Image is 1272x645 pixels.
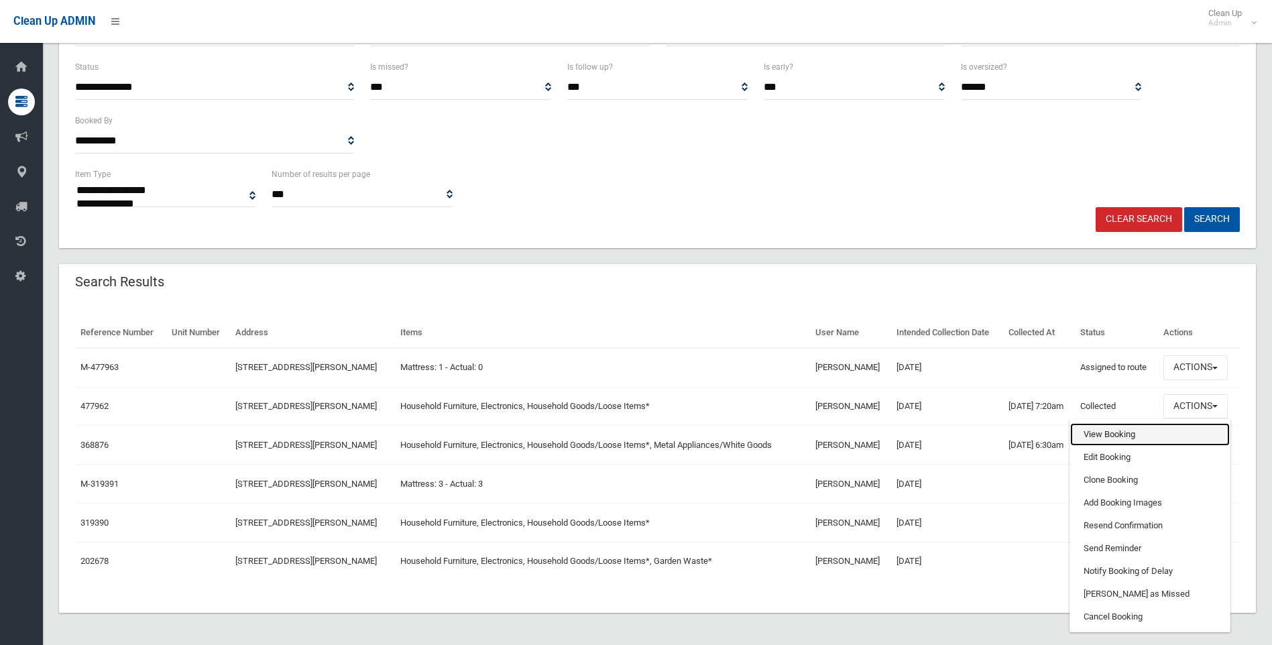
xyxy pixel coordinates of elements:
label: Item Type [75,167,111,182]
a: [PERSON_NAME] as Missed [1070,583,1230,605]
header: Search Results [59,269,180,295]
th: Items [395,318,809,348]
a: [STREET_ADDRESS][PERSON_NAME] [235,362,377,372]
span: Clean Up ADMIN [13,15,95,27]
a: Add Booking Images [1070,491,1230,514]
a: [STREET_ADDRESS][PERSON_NAME] [235,401,377,411]
td: Mattress: 1 - Actual: 0 [395,348,809,387]
td: [DATE] [891,504,1003,542]
button: Actions [1163,355,1228,380]
label: Is follow up? [567,60,613,74]
small: Admin [1208,18,1242,28]
a: [STREET_ADDRESS][PERSON_NAME] [235,518,377,528]
a: M-477963 [80,362,119,372]
td: Household Furniture, Electronics, Household Goods/Loose Items* [395,387,809,426]
td: [PERSON_NAME] [810,348,892,387]
td: Household Furniture, Electronics, Household Goods/Loose Items*, Metal Appliances/White Goods [395,426,809,465]
a: M-319391 [80,479,119,489]
a: 319390 [80,518,109,528]
a: Send Reminder [1070,537,1230,560]
label: Is missed? [370,60,408,74]
label: Status [75,60,99,74]
button: Actions [1163,394,1228,419]
a: Cancel Booking [1070,605,1230,628]
a: 368876 [80,440,109,450]
td: [DATE] [891,542,1003,580]
td: [PERSON_NAME] [810,504,892,542]
td: [DATE] [891,387,1003,426]
span: Clean Up [1202,8,1255,28]
th: Intended Collection Date [891,318,1003,348]
th: Actions [1158,318,1240,348]
th: Reference Number [75,318,166,348]
a: [STREET_ADDRESS][PERSON_NAME] [235,479,377,489]
td: [DATE] 6:30am [1003,426,1074,465]
th: Unit Number [166,318,230,348]
td: [PERSON_NAME] [810,387,892,426]
a: 477962 [80,401,109,411]
td: [DATE] [891,426,1003,465]
td: [DATE] [891,465,1003,504]
a: Resend Confirmation [1070,514,1230,537]
a: 202678 [80,556,109,566]
a: View Booking [1070,423,1230,446]
a: Clear Search [1096,207,1182,232]
a: Clone Booking [1070,469,1230,491]
label: Number of results per page [272,167,370,182]
td: [DATE] [891,348,1003,387]
td: Mattress: 3 - Actual: 3 [395,465,809,504]
a: [STREET_ADDRESS][PERSON_NAME] [235,440,377,450]
a: Edit Booking [1070,446,1230,469]
a: Notify Booking of Delay [1070,560,1230,583]
td: Household Furniture, Electronics, Household Goods/Loose Items*, Garden Waste* [395,542,809,580]
label: Is early? [764,60,793,74]
td: [PERSON_NAME] [810,426,892,465]
td: [DATE] 7:20am [1003,387,1074,426]
th: Collected At [1003,318,1074,348]
label: Booked By [75,113,113,128]
th: Address [230,318,395,348]
label: Is oversized? [961,60,1007,74]
td: [PERSON_NAME] [810,542,892,580]
th: User Name [810,318,892,348]
td: Assigned to route [1075,348,1159,387]
a: [STREET_ADDRESS][PERSON_NAME] [235,556,377,566]
td: [PERSON_NAME] [810,465,892,504]
button: Search [1184,207,1240,232]
td: Collected [1075,387,1159,426]
th: Status [1075,318,1159,348]
td: Household Furniture, Electronics, Household Goods/Loose Items* [395,504,809,542]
